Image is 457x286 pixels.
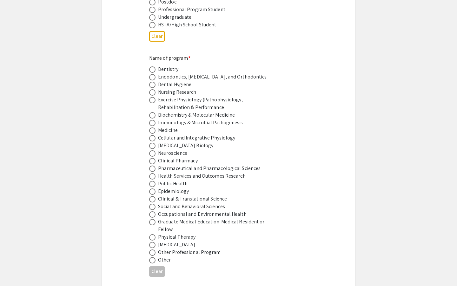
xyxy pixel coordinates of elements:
div: Cellular and Integrative Physiology [158,134,235,142]
div: Clinical & Translational Science [158,195,227,203]
div: Pharmaceutical and Pharmacological Sciences [158,165,261,172]
button: Clear [149,31,165,42]
div: Dentistry [158,65,178,73]
div: HSTA/High School Student [158,21,216,29]
div: Nursing Research [158,88,196,96]
div: Professional Program Student [158,6,225,13]
button: Clear [149,266,165,277]
div: Dental Hygiene [158,81,191,88]
iframe: Chat [5,257,27,281]
div: Physical Therapy [158,233,196,241]
div: Medicine [158,126,178,134]
div: Endodontics, [MEDICAL_DATA], and Orthodontics [158,73,267,81]
div: Clinical Pharmacy [158,157,198,165]
div: Other Professional Program [158,249,221,256]
div: Graduate Medical Education-Medical Resident or Fellow [158,218,269,233]
mat-label: Name of program [149,55,190,61]
div: Biochemistry & Molecular Medicine [158,111,235,119]
div: [MEDICAL_DATA] [158,241,195,249]
div: Immunology & Microbial Pathogenesis [158,119,243,126]
div: Neuroscience [158,149,187,157]
div: Undergraduate [158,13,191,21]
div: Other [158,256,171,264]
div: Occupational and Environmental Health [158,210,247,218]
div: Health Services and Outcomes Research [158,172,246,180]
div: Social and Behavioral Sciences [158,203,225,210]
div: Epidemiology [158,187,189,195]
div: Exercise Physiology (Pathophysiology, Rehabilitation & Performance [158,96,269,111]
div: [MEDICAL_DATA] Biology [158,142,213,149]
div: Public Health [158,180,188,187]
